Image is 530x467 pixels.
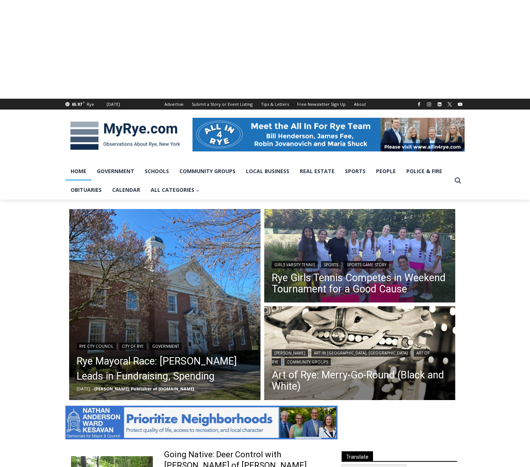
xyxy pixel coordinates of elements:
div: Rye [87,101,94,108]
a: Schools [139,162,174,181]
img: Rye City Hall Rye, NY [69,209,261,400]
a: Girls Varsity Tennis [272,261,318,268]
nav: Secondary Navigation [160,99,370,110]
img: MyRye.com [65,116,185,155]
img: [PHOTO: Merry-Go-Round (Black and White). Lights blur in the background as the horses spin. By Jo... [264,306,456,402]
a: Rye City Council [77,342,116,350]
a: [PERSON_NAME] [272,349,308,357]
a: Advertise [160,99,188,110]
span: All Categories [151,186,200,194]
a: Rye Girls Tennis Competes in Weekend Tournament for a Good Cause [272,272,448,295]
img: (PHOTO: The top Rye Girls Varsity Tennis team poses after the Georgia Williams Memorial Scholarsh... [264,209,456,305]
span: – [92,386,94,391]
span: F [83,100,85,104]
a: Art of Rye [272,349,429,366]
a: [PERSON_NAME], Publisher of [DOMAIN_NAME] [94,386,194,391]
time: [DATE] [77,386,90,391]
a: Local Business [241,162,295,181]
a: Calendar [107,181,145,199]
a: Sports [321,261,341,268]
a: Submit a Story or Event Listing [188,99,257,110]
a: City of Rye [119,342,146,350]
a: Art of Rye: Merry-Go-Round (Black and White) [272,369,448,392]
button: View Search Form [451,174,465,187]
a: Art in [GEOGRAPHIC_DATA], [GEOGRAPHIC_DATA] [311,349,410,357]
a: Tips & Letters [257,99,293,110]
a: X [445,100,454,109]
a: Sports [340,162,371,181]
a: Read More Rye Mayoral Race: Henderson Leads in Fundraising, Spending [69,209,261,400]
a: People [371,162,401,181]
a: About [350,99,370,110]
a: Police & Fire [401,162,447,181]
a: Government [92,162,139,181]
img: All in for Rye [192,118,465,151]
a: Obituaries [65,181,107,199]
a: All Categories [145,181,205,199]
a: Rye Mayoral Race: [PERSON_NAME] Leads in Fundraising, Spending [77,354,253,384]
div: | | | [272,348,448,366]
a: Sports Game Story [344,261,389,268]
a: Instagram [425,100,434,109]
a: Facebook [415,100,423,109]
a: Read More Art of Rye: Merry-Go-Round (Black and White) [264,306,456,402]
div: | | [77,341,253,350]
a: Real Estate [295,162,340,181]
a: Community Groups [284,358,331,366]
a: YouTube [456,100,465,109]
span: Translate [342,451,373,461]
a: Community Groups [174,162,241,181]
nav: Primary Navigation [65,162,451,200]
a: Read More Rye Girls Tennis Competes in Weekend Tournament for a Good Cause [264,209,456,305]
span: 65.97 [72,101,82,107]
a: Government [150,342,182,350]
a: Linkedin [435,100,444,109]
a: Free Newsletter Sign Up [293,99,350,110]
div: | | [272,259,448,268]
div: [DATE] [107,101,120,108]
a: Home [65,162,92,181]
